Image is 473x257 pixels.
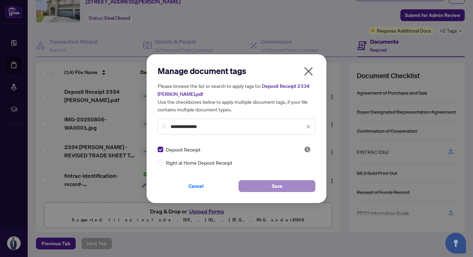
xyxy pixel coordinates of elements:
span: Right at Home Deposit Receipt [166,159,232,166]
button: Open asap [445,233,466,254]
h2: Manage document tags [158,65,315,76]
span: Deposit Receipt [166,146,201,153]
span: Pending Review [304,146,311,153]
span: close [306,124,311,129]
img: status [304,146,311,153]
span: Save [272,181,282,192]
h5: Please browse the list or search to apply tags to: Use the checkboxes below to apply multiple doc... [158,82,315,113]
button: Cancel [158,180,234,192]
span: Cancel [188,181,204,192]
span: Deposit Receipt 2334 [PERSON_NAME].pdf [158,83,310,97]
button: Save [239,180,315,192]
span: close [303,66,314,77]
